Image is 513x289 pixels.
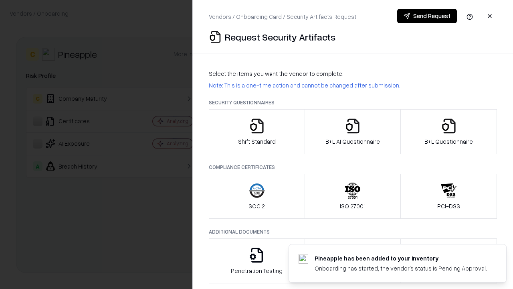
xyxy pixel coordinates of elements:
p: Additional Documents [209,228,497,235]
div: Pineapple has been added to your inventory [315,254,487,263]
p: SOC 2 [248,202,265,210]
p: Compliance Certificates [209,164,497,171]
button: Data Processing Agreement [400,238,497,283]
div: Onboarding has started, the vendor's status is Pending Approval. [315,264,487,273]
p: Vendors / Onboarding Card / Security Artifacts Request [209,12,356,21]
p: B+L Questionnaire [424,137,473,146]
button: Shift Standard [209,109,305,154]
p: Security Questionnaires [209,99,497,106]
button: Send Request [397,9,457,23]
p: Request Security Artifacts [225,31,335,43]
p: Select the items you want the vendor to complete: [209,69,497,78]
button: B+L AI Questionnaire [305,109,401,154]
p: B+L AI Questionnaire [325,137,380,146]
p: PCI-DSS [437,202,460,210]
p: ISO 27001 [340,202,366,210]
button: Penetration Testing [209,238,305,283]
button: Privacy Policy [305,238,401,283]
button: B+L Questionnaire [400,109,497,154]
p: Penetration Testing [231,267,283,275]
p: Note: This is a one-time action and cannot be changed after submission. [209,81,497,90]
button: ISO 27001 [305,174,401,219]
img: pineappleenergy.com [299,254,308,264]
button: PCI-DSS [400,174,497,219]
p: Shift Standard [238,137,276,146]
button: SOC 2 [209,174,305,219]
